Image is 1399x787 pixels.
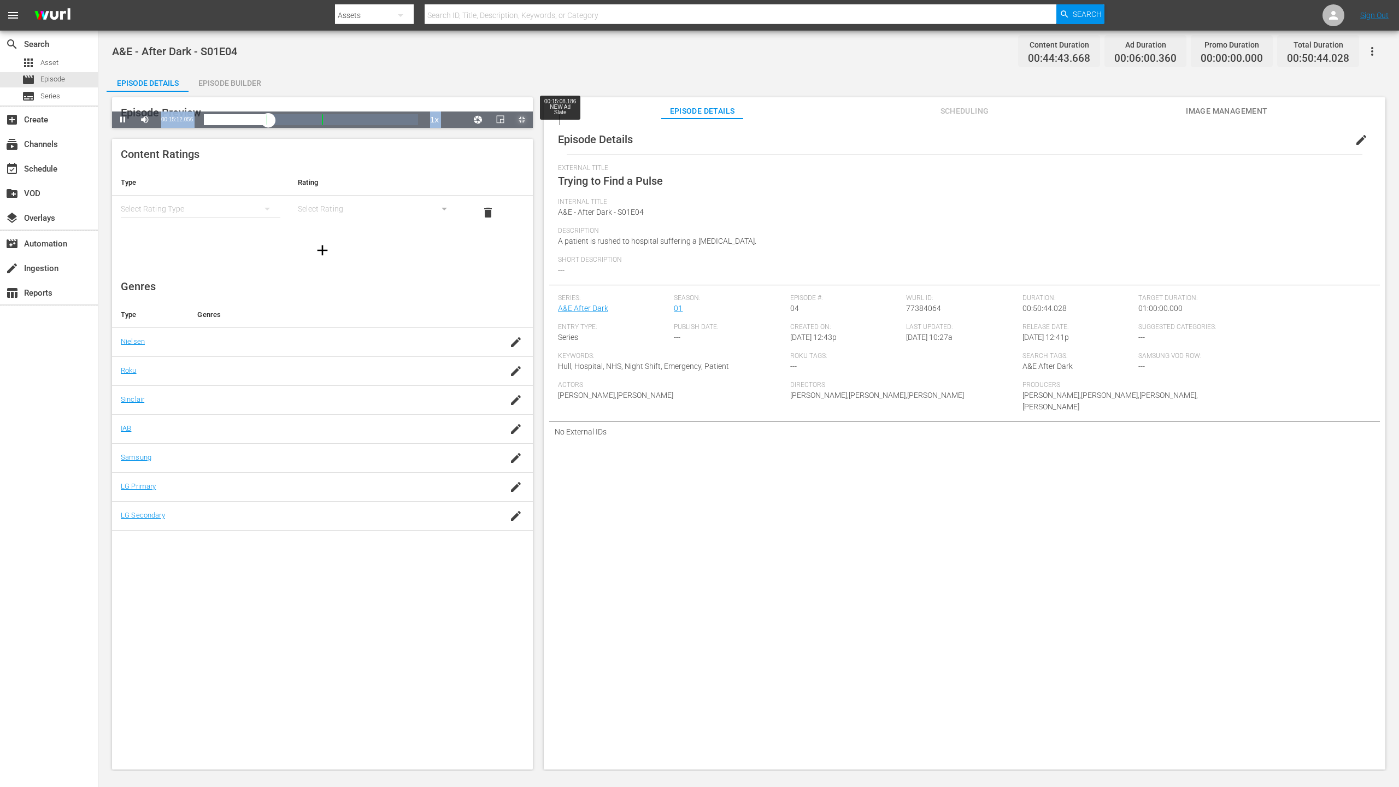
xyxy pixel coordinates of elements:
[22,90,35,103] span: Series
[489,111,511,128] button: Picture-in-Picture
[674,294,784,303] span: Season:
[790,391,964,400] span: [PERSON_NAME],[PERSON_NAME],[PERSON_NAME]
[558,237,756,245] span: A patient is rushed to hospital suffering a [MEDICAL_DATA].
[1114,37,1177,52] div: Ad Duration
[121,453,151,461] a: Samsung
[549,422,1380,442] div: No External IDs
[424,111,445,128] button: Playback Rate
[289,169,466,196] th: Rating
[790,333,837,342] span: [DATE] 12:43p
[674,323,784,332] span: Publish Date:
[1201,37,1263,52] div: Promo Duration
[558,198,1366,207] span: Internal Title
[1138,362,1145,371] span: ---
[558,164,1366,173] span: External Title
[558,304,608,313] a: A&E After Dark
[906,323,1016,332] span: Last Updated:
[1355,133,1368,146] span: edit
[121,280,156,293] span: Genres
[558,227,1366,236] span: Description
[924,104,1006,118] span: Scheduling
[558,208,644,216] span: A&E - After Dark - S01E04
[189,70,271,96] div: Episode Builder
[5,212,19,225] span: Overlays
[5,262,19,275] span: Ingestion
[1138,294,1365,303] span: Target Duration:
[1073,4,1102,24] span: Search
[790,381,1017,390] span: Directors
[204,114,418,125] div: Progress Bar
[5,113,19,126] span: Create
[22,73,35,86] span: Episode
[107,70,189,96] div: Episode Details
[790,294,901,303] span: Episode #:
[558,381,785,390] span: Actors
[121,148,199,161] span: Content Ratings
[189,70,271,92] button: Episode Builder
[40,91,60,102] span: Series
[481,206,495,219] span: delete
[1138,304,1183,313] span: 01:00:00.000
[134,111,156,128] button: Mute
[558,391,673,400] span: [PERSON_NAME],[PERSON_NAME]
[121,511,165,519] a: LG Secondary
[5,286,19,299] span: Reports
[558,266,565,274] span: ---
[5,162,19,175] span: Schedule
[475,199,501,226] button: delete
[107,70,189,92] button: Episode Details
[5,237,19,250] span: Automation
[1022,362,1073,371] span: A&E After Dark
[674,304,683,313] a: 01
[1138,352,1249,361] span: Samsung VOD Row:
[558,323,668,332] span: Entry Type:
[1287,52,1349,65] span: 00:50:44.028
[22,56,35,69] span: Asset
[558,352,785,361] span: Keywords:
[674,333,680,342] span: ---
[1186,104,1268,118] span: Image Management
[1022,304,1067,313] span: 00:50:44.028
[1138,323,1365,332] span: Suggested Categories:
[906,304,941,313] span: 77384064
[7,9,20,22] span: menu
[121,106,201,119] span: Episode Preview
[1114,52,1177,65] span: 00:06:00.360
[112,302,189,328] th: Type
[5,38,19,51] span: Search
[5,187,19,200] span: VOD
[1348,127,1374,153] button: edit
[790,362,797,371] span: ---
[121,337,145,345] a: Nielsen
[558,256,1366,265] span: Short Description
[1056,4,1104,24] button: Search
[121,395,144,403] a: Sinclair
[1287,37,1349,52] div: Total Duration
[1022,333,1069,342] span: [DATE] 12:41p
[1201,52,1263,65] span: 00:00:00.000
[112,169,533,230] table: simple table
[1022,352,1133,361] span: Search Tags:
[161,116,193,122] span: 00:15:12.056
[121,366,137,374] a: Roku
[511,111,533,128] button: Exit Fullscreen
[121,482,156,490] a: LG Primary
[558,133,633,146] span: Episode Details
[467,111,489,128] button: Jump To Time
[112,169,289,196] th: Type
[558,174,663,187] span: Trying to Find a Pulse
[1022,294,1133,303] span: Duration:
[5,138,19,151] span: Channels
[558,294,668,303] span: Series:
[1022,323,1133,332] span: Release Date:
[558,333,578,342] span: Series
[40,57,58,68] span: Asset
[112,45,237,58] span: A&E - After Dark - S01E04
[790,352,1017,361] span: Roku Tags:
[1028,37,1090,52] div: Content Duration
[558,362,729,371] span: Hull, Hospital, NHS, Night Shift, Emergency, Patient
[1022,381,1249,390] span: Producers
[1022,391,1198,411] span: [PERSON_NAME],[PERSON_NAME],[PERSON_NAME],[PERSON_NAME]
[790,304,799,313] span: 04
[1360,11,1389,20] a: Sign Out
